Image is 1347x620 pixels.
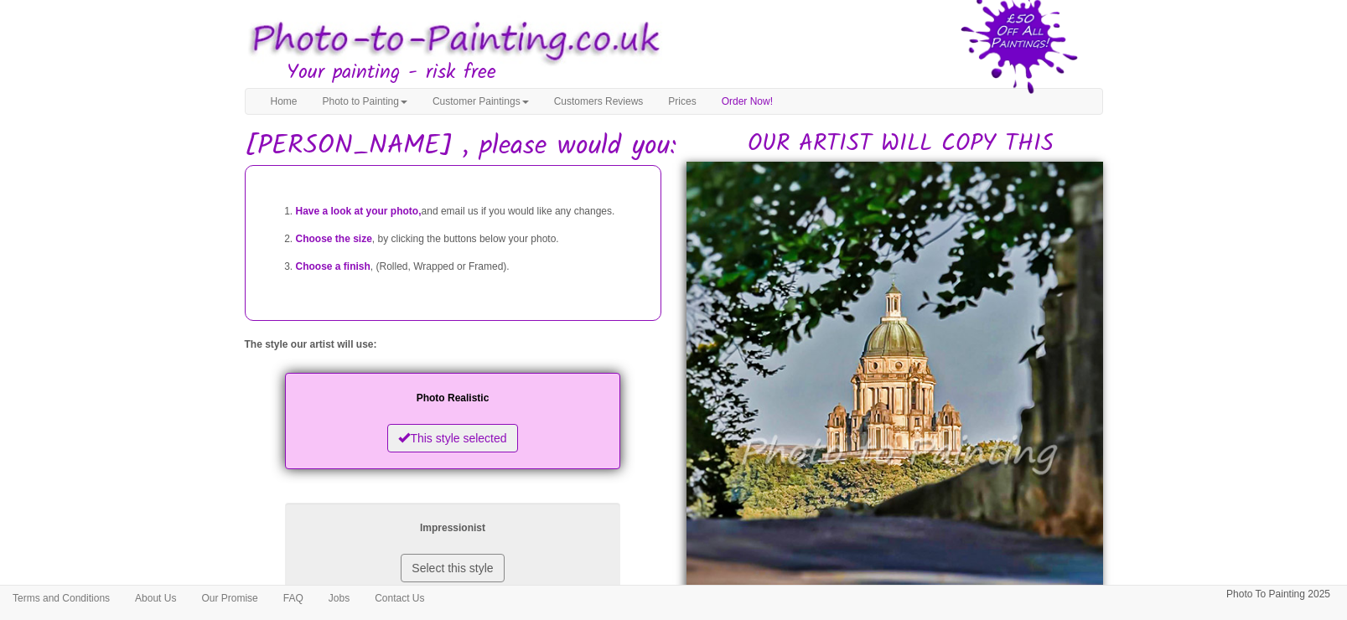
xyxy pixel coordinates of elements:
li: , by clicking the buttons below your photo. [296,225,644,253]
a: Home [258,89,310,114]
h3: Your painting - risk free [287,62,1103,84]
button: Select this style [401,554,504,582]
img: Photo to Painting [236,8,666,73]
button: This style selected [387,424,517,452]
a: Jobs [316,586,362,611]
li: , (Rolled, Wrapped or Framed). [296,253,644,281]
label: The style our artist will use: [245,338,377,352]
p: Photo Realistic [302,390,604,407]
li: and email us if you would like any changes. [296,198,644,225]
a: FAQ [271,586,316,611]
p: Photo To Painting 2025 [1226,586,1330,603]
span: Choose the size [296,233,372,245]
span: Choose a finish [296,261,370,272]
span: Have a look at your photo, [296,205,422,217]
a: Customer Paintings [420,89,541,114]
a: Our Promise [189,586,270,611]
a: Customers Reviews [541,89,656,114]
a: Photo to Painting [310,89,420,114]
p: Impressionist [302,519,604,537]
a: Contact Us [362,586,437,611]
h1: [PERSON_NAME] , please would you: [245,132,1103,161]
a: Order Now! [709,89,785,114]
h2: OUR ARTIST WILL COPY THIS [699,132,1103,158]
a: About Us [122,586,189,611]
a: Prices [655,89,708,114]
